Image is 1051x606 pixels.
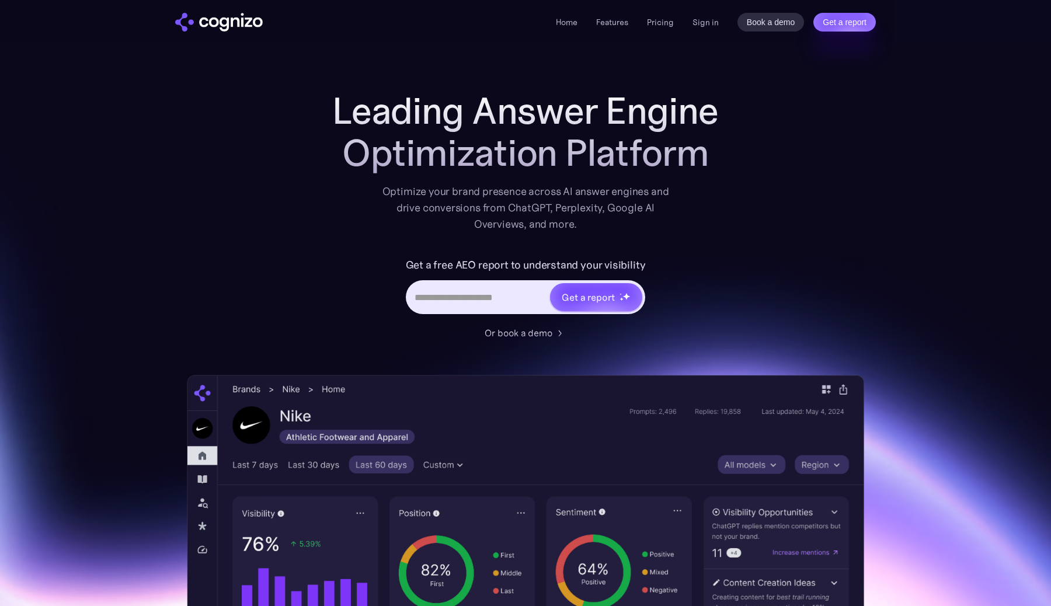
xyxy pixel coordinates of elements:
a: Sign in [692,15,719,29]
label: Get a free AEO report to understand your visibility [406,256,646,274]
div: Optimize your brand presence across AI answer engines and drive conversions from ChatGPT, Perplex... [382,183,669,232]
img: star [622,292,630,300]
img: star [620,293,621,295]
a: Home [556,17,577,27]
div: Or book a demo [485,326,552,340]
img: cognizo logo [175,13,263,32]
a: home [175,13,263,32]
form: Hero URL Input Form [406,256,646,320]
h1: Leading Answer Engine Optimization Platform [292,90,759,174]
a: Get a report [813,13,876,32]
a: Book a demo [737,13,805,32]
a: Or book a demo [485,326,566,340]
div: Get a report [562,290,614,304]
img: star [620,297,624,301]
a: Get a reportstarstarstar [549,282,643,312]
a: Pricing [647,17,674,27]
a: Features [596,17,628,27]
